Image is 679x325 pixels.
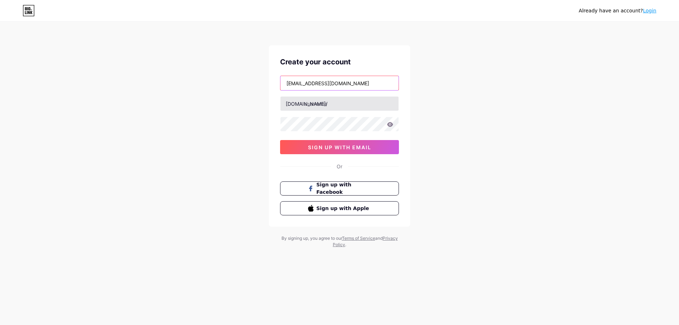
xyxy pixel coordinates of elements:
button: Sign up with Apple [280,201,399,215]
div: [DOMAIN_NAME]/ [286,100,327,108]
div: Already have an account? [579,7,656,14]
div: By signing up, you agree to our and . [279,235,400,248]
button: Sign up with Facebook [280,181,399,196]
span: sign up with email [308,144,371,150]
span: Sign up with Facebook [317,181,371,196]
div: Or [337,163,342,170]
a: Login [643,8,656,13]
input: Email [280,76,399,90]
input: username [280,97,399,111]
span: Sign up with Apple [317,205,371,212]
a: Terms of Service [342,236,375,241]
button: sign up with email [280,140,399,154]
div: Create your account [280,57,399,67]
